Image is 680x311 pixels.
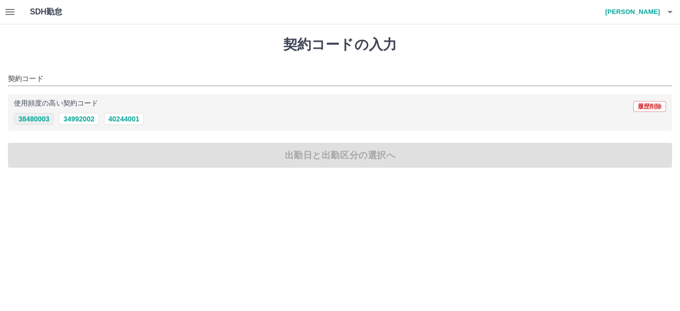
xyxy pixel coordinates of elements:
button: 38480003 [14,113,54,125]
button: 履歴削除 [633,101,666,112]
button: 40244001 [104,113,144,125]
p: 使用頻度の高い契約コード [14,100,98,107]
button: 34992002 [59,113,99,125]
h1: 契約コードの入力 [8,36,672,53]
